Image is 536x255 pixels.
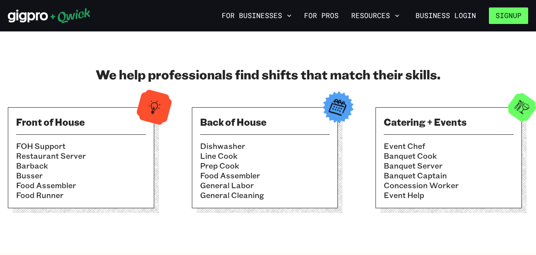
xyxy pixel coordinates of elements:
button: For Businesses [219,9,295,22]
li: General Labor [200,180,330,190]
li: Event Help [384,190,514,200]
li: Prep Cook [200,161,330,171]
li: Food Assembler [16,180,146,190]
li: General Cleaning [200,190,330,200]
h2: We help professionals find shifts that match their skills. [8,66,528,82]
li: Line Cook [200,151,330,161]
li: Busser [16,171,146,180]
li: Food Assembler [200,171,330,180]
button: Resources [348,9,403,22]
a: Business Login [409,7,483,24]
li: Food Runner [16,190,146,200]
button: Signup [489,7,528,24]
h3: Back of House [200,116,330,128]
li: Concession Worker [384,180,514,190]
li: Barback [16,161,146,171]
li: Event Chef [384,141,514,151]
li: FOH Support [16,141,146,151]
h3: Front of House [16,116,146,128]
li: Banquet Server [384,161,514,171]
li: Restaurant Server [16,151,146,161]
li: Dishwasher [200,141,330,151]
li: Banquet Cook [384,151,514,161]
li: Banquet Captain [384,171,514,180]
a: For Pros [301,9,342,22]
h3: Catering + Events [384,116,514,128]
